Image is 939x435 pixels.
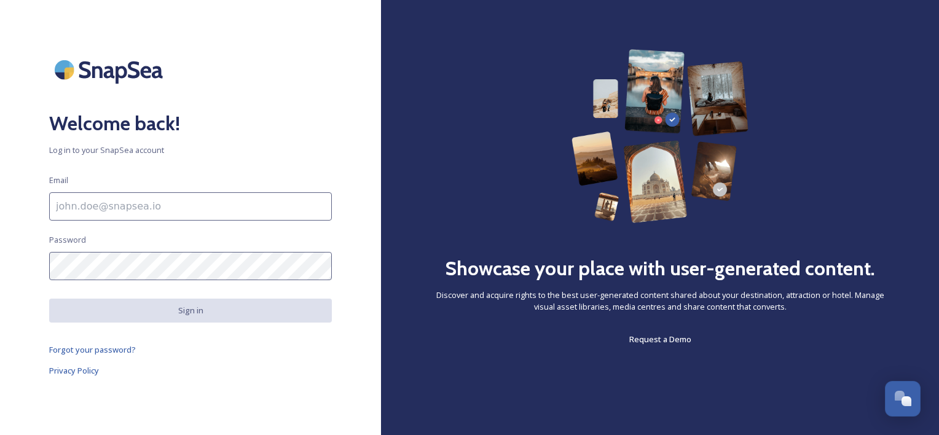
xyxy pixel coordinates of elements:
[629,332,691,347] a: Request a Demo
[49,299,332,323] button: Sign in
[49,342,332,357] a: Forgot your password?
[430,289,890,313] span: Discover and acquire rights to the best user-generated content shared about your destination, att...
[572,49,749,223] img: 63b42ca75bacad526042e722_Group%20154-p-800.png
[49,49,172,90] img: SnapSea Logo
[49,109,332,138] h2: Welcome back!
[629,334,691,345] span: Request a Demo
[49,192,332,221] input: john.doe@snapsea.io
[49,174,68,186] span: Email
[49,344,136,355] span: Forgot your password?
[49,365,99,376] span: Privacy Policy
[885,381,921,417] button: Open Chat
[445,254,875,283] h2: Showcase your place with user-generated content.
[49,234,86,246] span: Password
[49,363,332,378] a: Privacy Policy
[49,144,332,156] span: Log in to your SnapSea account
